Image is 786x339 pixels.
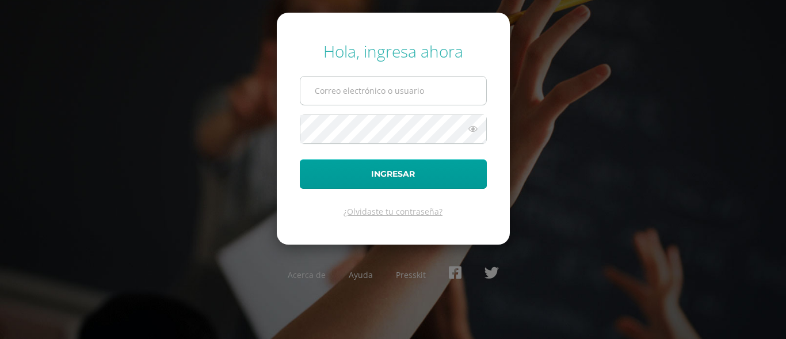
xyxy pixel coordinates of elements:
[300,77,486,105] input: Correo electrónico o usuario
[396,269,426,280] a: Presskit
[288,269,326,280] a: Acerca de
[300,159,487,189] button: Ingresar
[300,40,487,62] div: Hola, ingresa ahora
[344,206,442,217] a: ¿Olvidaste tu contraseña?
[349,269,373,280] a: Ayuda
